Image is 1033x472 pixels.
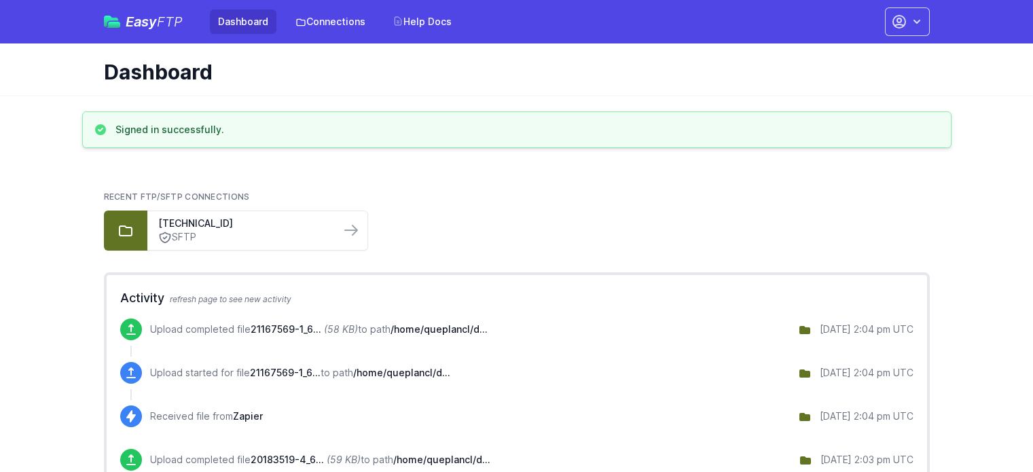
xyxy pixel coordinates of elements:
a: Dashboard [210,10,276,34]
span: refresh page to see new activity [170,294,291,304]
span: /home/queplancl/documentos_moras/sana-salud-sftp/archivos/carta_de_mora [393,454,490,465]
i: (58 KB) [324,323,358,335]
div: [DATE] 2:04 pm UTC [820,410,913,423]
span: /home/queplancl/documentos_moras/sana-salud-sftp/archivos/carta_de_mora [353,367,450,378]
a: Connections [287,10,374,34]
span: 21167569-1_605_02-09-2025.pdf [251,323,321,335]
a: SFTP [158,230,329,244]
span: 20183519-4_605_02-09-2025.pdf [251,454,324,465]
h2: Recent FTP/SFTP Connections [104,192,930,202]
p: Upload completed file to path [150,323,488,336]
i: (59 KB) [327,454,361,465]
a: [TECHNICAL_ID] [158,217,329,230]
h2: Activity [120,289,913,308]
span: FTP [157,14,183,30]
span: Zapier [233,410,263,422]
img: easyftp_logo.png [104,16,120,28]
div: [DATE] 2:03 pm UTC [820,453,913,467]
h1: Dashboard [104,60,919,84]
a: Help Docs [384,10,460,34]
h3: Signed in successfully. [115,123,224,137]
p: Upload started for file to path [150,366,450,380]
span: 21167569-1_605_02-09-2025.pdf [250,367,321,378]
span: /home/queplancl/documentos_moras/sana-salud-sftp/archivos/carta_de_mora [391,323,488,335]
a: EasyFTP [104,15,183,29]
span: Easy [126,15,183,29]
div: [DATE] 2:04 pm UTC [820,366,913,380]
p: Upload completed file to path [150,453,490,467]
p: Received file from [150,410,263,423]
div: [DATE] 2:04 pm UTC [820,323,913,336]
